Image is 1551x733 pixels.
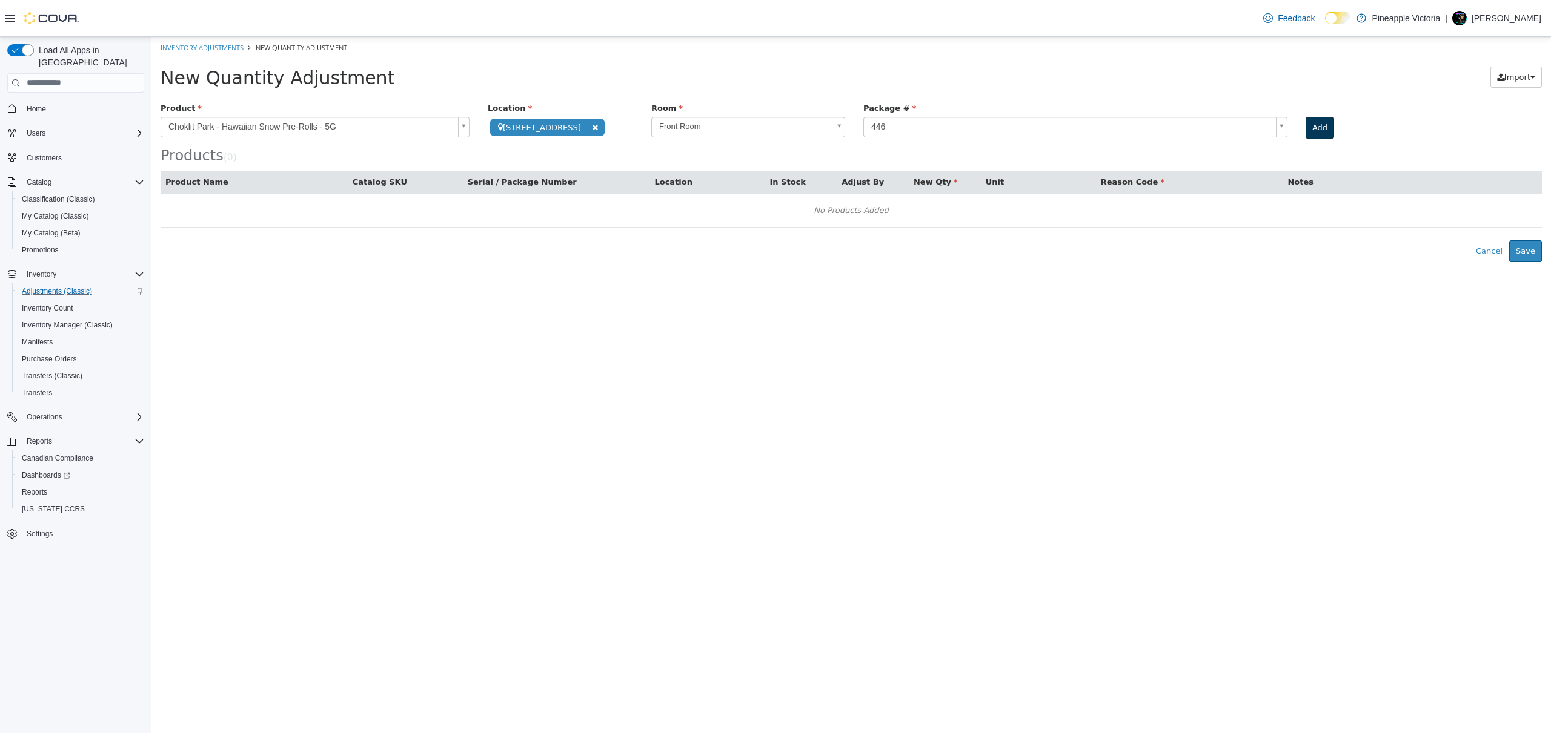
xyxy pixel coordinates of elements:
[690,139,735,151] button: Adjust By
[22,354,77,364] span: Purchase Orders
[2,149,149,166] button: Customers
[17,318,144,332] span: Inventory Manager (Classic)
[17,352,144,366] span: Purchase Orders
[12,450,149,467] button: Canadian Compliance
[27,412,62,422] span: Operations
[22,245,59,255] span: Promotions
[17,451,98,465] a: Canadian Compliance
[22,410,144,424] span: Operations
[712,81,1120,100] span: 446
[22,527,58,541] a: Settings
[17,468,75,482] a: Dashboards
[7,95,144,574] nav: Complex example
[1445,11,1447,25] p: |
[503,139,543,151] button: Location
[2,174,149,191] button: Catalog
[2,525,149,542] button: Settings
[9,80,318,100] a: Choklit Park - Hawaiian Snow Pre-Rolls - 5G
[1325,12,1350,24] input: Dark Mode
[17,301,144,315] span: Inventory Count
[27,104,46,114] span: Home
[22,175,144,189] span: Catalog
[22,470,70,480] span: Dashboards
[22,194,95,204] span: Classification (Classic)
[22,337,53,347] span: Manifests
[12,350,149,367] button: Purchase Orders
[22,504,85,514] span: [US_STATE] CCRS
[12,283,149,300] button: Adjustments (Classic)
[22,175,56,189] button: Catalog
[1278,12,1315,24] span: Feedback
[2,125,149,142] button: Users
[17,502,144,516] span: Washington CCRS
[12,367,149,384] button: Transfers (Classic)
[17,301,78,315] a: Inventory Count
[14,139,79,151] button: Product Name
[22,151,67,165] a: Customers
[27,529,53,539] span: Settings
[27,177,51,187] span: Catalog
[22,303,73,313] span: Inventory Count
[336,67,380,76] span: Location
[834,139,855,151] button: Unit
[76,115,82,126] span: 0
[1258,6,1320,30] a: Feedback
[17,335,144,349] span: Manifests
[27,128,45,138] span: Users
[12,242,149,258] button: Promotions
[712,67,765,76] span: Package #
[17,243,64,257] a: Promotions
[17,502,90,516] a: [US_STATE] CCRS
[2,409,149,426] button: Operations
[24,12,79,24] img: Cova
[17,335,58,349] a: Manifests
[17,352,82,366] a: Purchase Orders
[1472,11,1541,25] p: [PERSON_NAME]
[17,226,85,240] a: My Catalog (Beta)
[9,67,50,76] span: Product
[500,67,531,76] span: Room
[22,101,144,116] span: Home
[22,228,81,238] span: My Catalog (Beta)
[22,320,113,330] span: Inventory Manager (Classic)
[17,369,87,383] a: Transfers (Classic)
[22,434,144,449] span: Reports
[500,80,694,100] a: Front Room
[22,211,89,221] span: My Catalog (Classic)
[22,434,57,449] button: Reports
[949,140,1013,150] span: Reason Code
[17,209,94,223] a: My Catalog (Classic)
[1358,203,1390,225] button: Save
[17,226,144,240] span: My Catalog (Beta)
[17,318,118,332] a: Inventory Manager (Classic)
[27,436,52,446] span: Reports
[22,388,52,398] span: Transfers
[22,126,50,140] button: Users
[201,139,258,151] button: Catalog SKU
[22,526,144,541] span: Settings
[9,6,92,15] a: Inventory Adjustments
[712,80,1136,100] a: 446
[12,191,149,208] button: Classification (Classic)
[2,266,149,283] button: Inventory
[12,467,149,484] a: Dashboards
[22,267,61,281] button: Inventory
[22,286,92,296] span: Adjustments (Classic)
[17,485,52,499] a: Reports
[17,243,144,257] span: Promotions
[34,44,144,68] span: Load All Apps in [GEOGRAPHIC_DATA]
[17,192,144,206] span: Classification (Classic)
[17,386,144,400] span: Transfers
[762,140,806,150] span: New Qty
[339,82,453,99] span: [STREET_ADDRESS]
[17,284,144,298] span: Adjustments (Classic)
[12,334,149,350] button: Manifests
[2,100,149,117] button: Home
[9,110,72,127] span: Products
[17,451,144,465] span: Canadian Compliance
[17,468,144,482] span: Dashboards
[1372,11,1441,25] p: Pineapple Victoria
[2,433,149,450] button: Reports
[12,484,149,501] button: Reports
